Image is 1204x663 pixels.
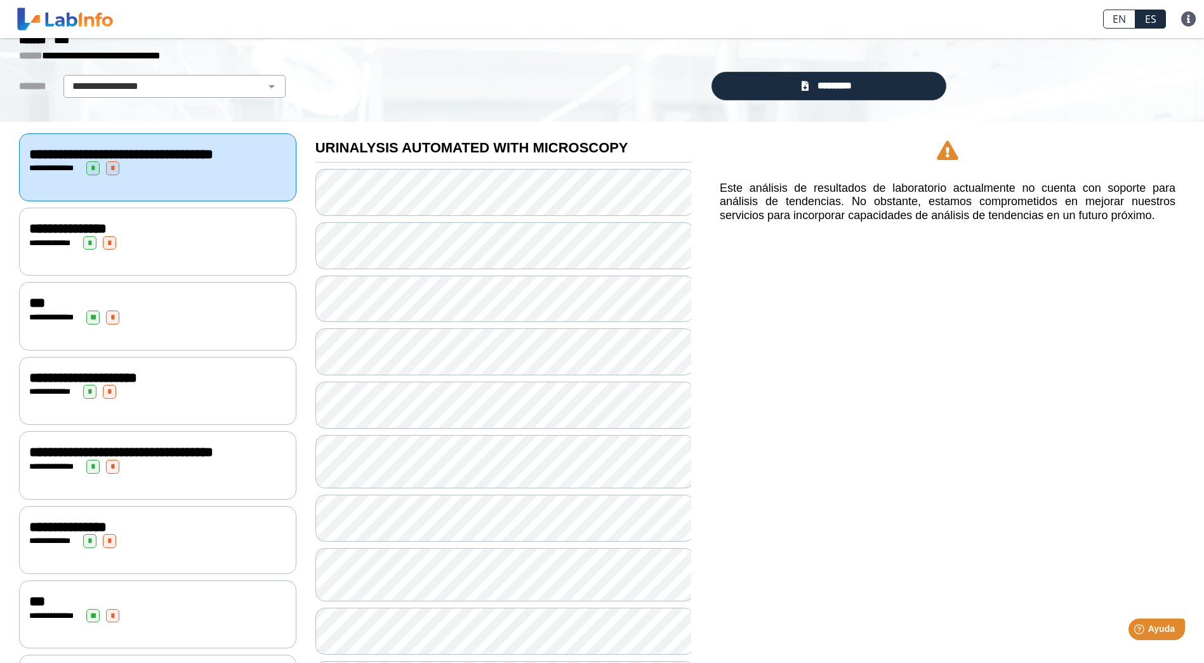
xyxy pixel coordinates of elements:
b: URINALYSIS AUTOMATED WITH MICROSCOPY [315,140,628,156]
iframe: Help widget launcher [1091,613,1190,649]
a: EN [1103,10,1135,29]
a: ES [1135,10,1166,29]
h5: Este análisis de resultados de laboratorio actualmente no cuenta con soporte para análisis de ten... [720,182,1175,223]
